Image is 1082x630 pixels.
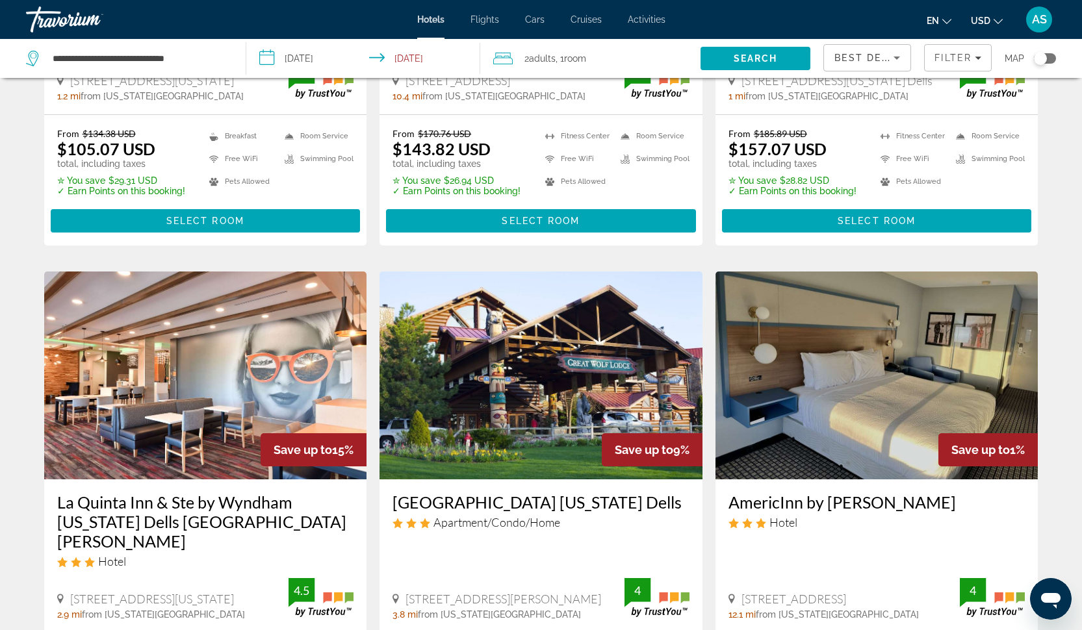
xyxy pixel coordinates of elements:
[960,578,1025,616] img: TrustYou guest rating badge
[418,609,581,620] span: from [US_STATE][GEOGRAPHIC_DATA]
[949,128,1025,144] li: Room Service
[539,151,614,167] li: Free WiFi
[745,91,908,101] span: from [US_STATE][GEOGRAPHIC_DATA]
[728,139,827,158] ins: $157.07 USD
[525,14,545,25] a: Cars
[417,14,444,25] a: Hotels
[971,11,1003,30] button: Change currency
[57,139,155,158] ins: $105.07 USD
[728,515,1025,529] div: 3 star Hotel
[261,433,367,466] div: 15%
[57,128,79,139] span: From
[934,53,972,63] span: Filter
[393,186,521,196] p: ✓ Earn Points on this booking!
[44,271,367,479] img: La Quinta Inn & Ste by Wyndham Wisconsin Dells Lake Delton
[874,151,949,167] li: Free WiFi
[614,151,689,167] li: Swimming Pool
[274,443,332,457] span: Save up to
[754,128,807,139] del: $185.89 USD
[938,433,1038,466] div: 1%
[433,515,560,529] span: Apartment/Condo/Home
[166,216,244,226] span: Select Room
[406,592,601,606] span: [STREET_ADDRESS][PERSON_NAME]
[728,91,745,101] span: 1 mi
[82,609,245,620] span: from [US_STATE][GEOGRAPHIC_DATA]
[418,128,471,139] del: $170.76 USD
[539,173,614,190] li: Pets Allowed
[924,44,992,71] button: Filters
[393,515,689,529] div: 3 star Apartment
[874,128,949,144] li: Fitness Center
[715,271,1038,479] img: AmericInn by Wyndham Reedsburg
[524,49,556,68] span: 2
[289,578,354,616] img: TrustYou guest rating badge
[70,592,234,606] span: [STREET_ADDRESS][US_STATE]
[838,216,916,226] span: Select Room
[393,609,418,620] span: 3.8 mi
[26,3,156,36] a: Travorium
[951,443,1010,457] span: Save up to
[386,212,696,227] a: Select Room
[380,271,702,479] img: Great Wolf Lodge Wisconsin Dells
[949,151,1025,167] li: Swimming Pool
[564,53,586,64] span: Room
[203,151,278,167] li: Free WiFi
[480,39,701,78] button: Travelers: 2 adults, 0 children
[728,492,1025,512] h3: AmericInn by [PERSON_NAME]
[529,53,556,64] span: Adults
[614,128,689,144] li: Room Service
[51,212,361,227] a: Select Room
[203,128,278,144] li: Breakfast
[728,128,751,139] span: From
[1032,13,1047,26] span: AS
[539,128,614,144] li: Fitness Center
[57,609,82,620] span: 2.9 mi
[874,173,949,190] li: Pets Allowed
[470,14,499,25] a: Flights
[571,14,602,25] a: Cruises
[741,73,933,88] span: [STREET_ADDRESS][US_STATE] Dells
[1022,6,1056,33] button: User Menu
[246,39,480,78] button: Select check in and out date
[602,433,702,466] div: 9%
[1024,53,1056,64] button: Toggle map
[628,14,665,25] span: Activities
[615,443,673,457] span: Save up to
[728,186,857,196] p: ✓ Earn Points on this booking!
[393,175,441,186] span: ✮ You save
[728,609,756,620] span: 12.1 mi
[70,73,234,88] span: [STREET_ADDRESS][US_STATE]
[81,91,244,101] span: from [US_STATE][GEOGRAPHIC_DATA]
[98,554,126,568] span: Hotel
[203,173,278,190] li: Pets Allowed
[422,91,586,101] span: from [US_STATE][GEOGRAPHIC_DATA]
[57,91,81,101] span: 1.2 mi
[51,209,361,233] button: Select Room
[971,16,990,26] span: USD
[834,53,902,63] span: Best Deals
[393,175,521,186] p: $26.94 USD
[722,212,1032,227] a: Select Room
[57,175,185,186] p: $29.31 USD
[728,175,857,186] p: $28.82 USD
[1005,49,1024,68] span: Map
[57,554,354,568] div: 3 star Hotel
[1030,578,1072,620] iframe: Button to launch messaging window
[625,60,689,99] img: TrustYou guest rating badge
[625,583,650,598] div: 4
[386,209,696,233] button: Select Room
[278,151,354,167] li: Swimming Pool
[960,60,1025,99] img: TrustYou guest rating badge
[393,128,415,139] span: From
[278,128,354,144] li: Room Service
[393,492,689,512] a: [GEOGRAPHIC_DATA] [US_STATE] Dells
[57,492,354,551] a: La Quinta Inn & Ste by Wyndham [US_STATE] Dells [GEOGRAPHIC_DATA][PERSON_NAME]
